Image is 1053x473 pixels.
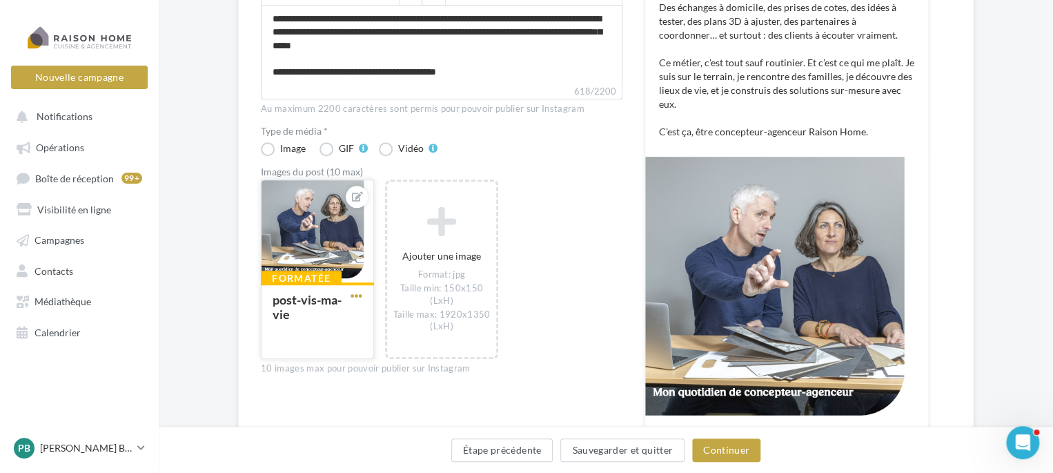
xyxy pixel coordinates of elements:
div: Images du post (10 max) [261,167,622,177]
label: Type de média * [261,126,622,136]
span: Opérations [36,142,84,153]
div: 10 images max pour pouvoir publier sur Instagram [261,363,622,375]
p: [PERSON_NAME] BASIN [40,441,132,455]
button: Étape précédente [451,438,553,462]
div: GIF [339,144,354,153]
span: Boîte de réception [35,172,114,184]
div: Image [280,144,306,153]
button: Nouvelle campagne [11,66,148,89]
div: 99+ [121,173,142,184]
button: Notifications [8,104,145,128]
button: Continuer [692,438,760,462]
a: Opérations [8,134,150,159]
a: Calendrier [8,319,150,344]
a: Boîte de réception99+ [8,165,150,191]
a: PB [PERSON_NAME] BASIN [11,435,148,461]
a: Campagnes [8,226,150,251]
iframe: Intercom live chat [1006,426,1039,459]
span: Contacts [35,264,73,276]
span: Visibilité en ligne [37,203,111,215]
div: post-vis-ma-vie [273,292,342,322]
span: PB [18,441,30,455]
span: Calendrier [35,326,81,338]
button: Sauvegarder et quitter [560,438,685,462]
a: Médiathèque [8,288,150,313]
label: 618/2200 [261,84,622,99]
span: Médiathèque [35,296,91,307]
div: Formatée [261,271,342,286]
div: Vidéo [398,144,424,153]
a: Visibilité en ligne [8,196,150,221]
div: Au maximum 2200 caractères sont permis pour pouvoir publier sur Instagram [261,103,622,115]
a: Contacts [8,258,150,282]
span: Notifications [37,110,92,122]
span: Campagnes [35,234,84,246]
